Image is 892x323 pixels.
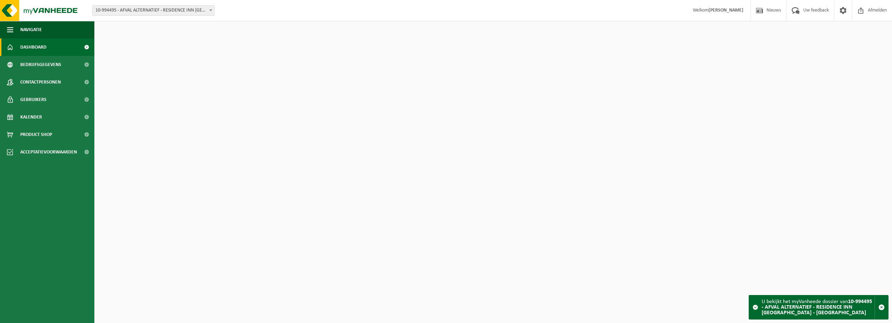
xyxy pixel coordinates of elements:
div: U bekijkt het myVanheede dossier van [762,295,875,319]
span: Dashboard [20,38,46,56]
span: 10-994495 - AFVAL ALTERNATIEF - RESIDENCE INN BRUSSELS AIRPORT - DIEGEM [92,5,215,16]
span: Product Shop [20,126,52,143]
span: Acceptatievoorwaarden [20,143,77,161]
span: Gebruikers [20,91,46,108]
strong: 10-994495 - AFVAL ALTERNATIEF - RESIDENCE INN [GEOGRAPHIC_DATA] - [GEOGRAPHIC_DATA] [762,299,872,316]
span: 10-994495 - AFVAL ALTERNATIEF - RESIDENCE INN BRUSSELS AIRPORT - DIEGEM [93,6,214,15]
span: Kalender [20,108,42,126]
span: Contactpersonen [20,73,61,91]
span: Navigatie [20,21,42,38]
span: Bedrijfsgegevens [20,56,61,73]
strong: [PERSON_NAME] [708,8,743,13]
